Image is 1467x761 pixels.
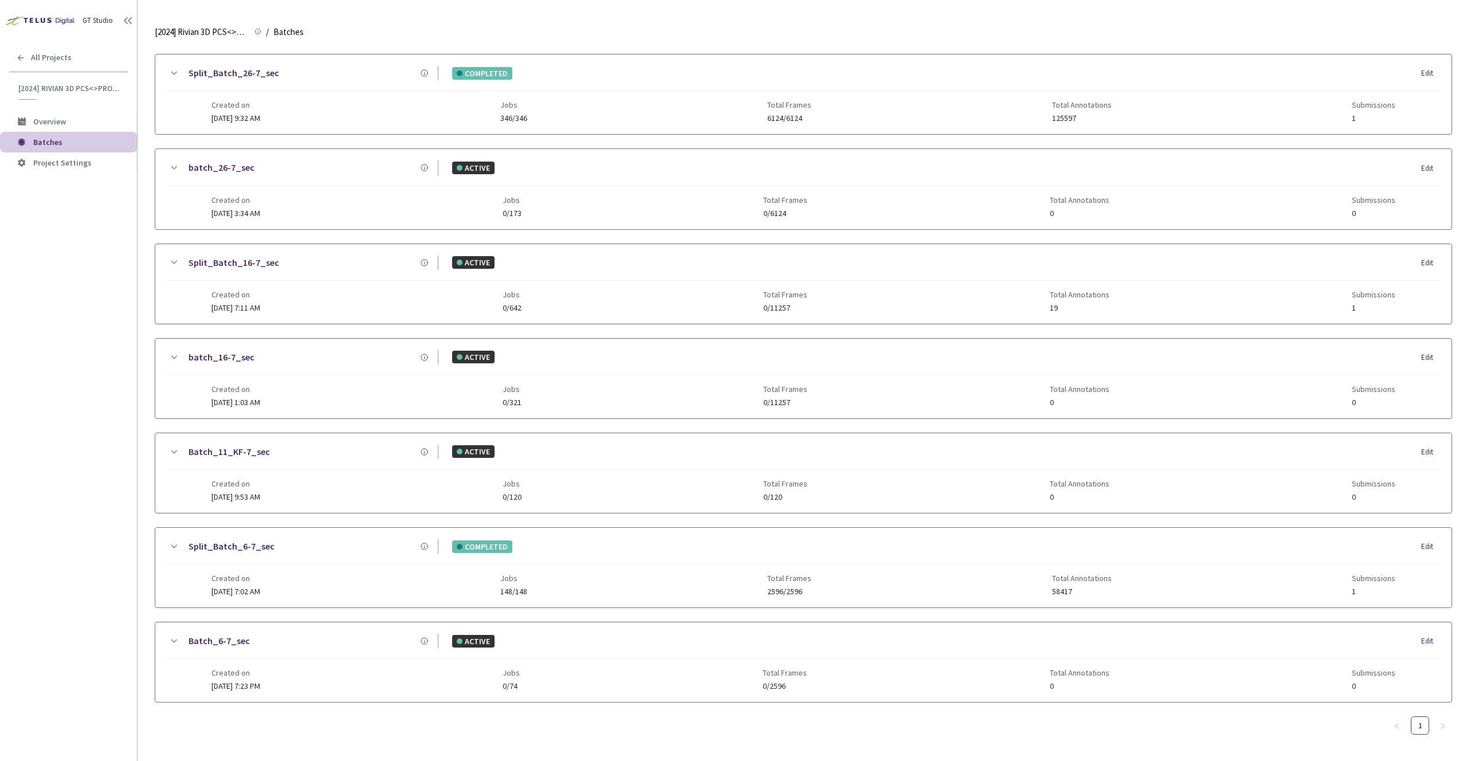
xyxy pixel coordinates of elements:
span: Jobs [503,195,521,205]
a: 1 [1411,717,1429,734]
span: 148/148 [500,587,527,596]
a: Batch_6-7_sec [189,634,250,648]
span: 0 [1050,209,1109,218]
span: 0 [1352,493,1395,501]
a: batch_26-7_sec [189,160,254,175]
span: 346/346 [500,114,527,123]
div: ACTIVE [452,445,495,458]
span: 0/11257 [763,304,807,312]
div: Edit [1421,163,1440,174]
div: Edit [1421,257,1440,269]
span: [DATE] 7:02 AM [211,586,260,597]
span: 1 [1352,114,1395,123]
div: Edit [1421,541,1440,552]
span: 0/120 [503,493,521,501]
li: Next Page [1434,716,1452,735]
span: 0 [1050,398,1109,407]
div: batch_16-7_secACTIVEEditCreated on[DATE] 1:03 AMJobs0/321Total Frames0/11257Total Annotations0Sub... [155,339,1452,418]
span: [DATE] 9:53 AM [211,492,260,502]
span: Created on [211,668,260,677]
div: Batch_6-7_secACTIVEEditCreated on[DATE] 7:23 PMJobs0/74Total Frames0/2596Total Annotations0Submis... [155,622,1452,702]
span: Submissions [1352,385,1395,394]
li: 1 [1411,716,1429,735]
span: Total Annotations [1052,100,1112,109]
span: Total Annotations [1050,195,1109,205]
span: 2596/2596 [767,587,811,596]
span: 0/6124 [763,209,807,218]
a: Split_Batch_6-7_sec [189,539,274,554]
span: All Projects [31,53,72,62]
a: Batch_11_KF-7_sec [189,445,270,459]
span: Created on [211,195,260,205]
div: GT Studio [83,15,113,26]
span: Jobs [500,574,527,583]
span: 0/321 [503,398,521,407]
span: Jobs [500,100,527,109]
span: Submissions [1352,100,1395,109]
span: Total Annotations [1050,385,1109,394]
div: Edit [1421,636,1440,647]
a: Split_Batch_26-7_sec [189,66,279,80]
span: Submissions [1352,290,1395,299]
span: 0/642 [503,304,521,312]
span: Jobs [503,385,521,394]
span: [DATE] 3:34 AM [211,208,260,218]
div: batch_26-7_secACTIVEEditCreated on[DATE] 3:34 AMJobs0/173Total Frames0/6124Total Annotations0Subm... [155,149,1452,229]
span: Submissions [1352,668,1395,677]
span: Submissions [1352,574,1395,583]
span: Total Annotations [1050,479,1109,488]
div: Edit [1421,446,1440,458]
div: COMPLETED [452,67,512,80]
span: 0/2596 [763,682,807,691]
span: [2024] Rivian 3D PCS<>Production [155,25,248,39]
span: 58417 [1052,587,1112,596]
span: [DATE] 9:32 AM [211,113,260,123]
div: Edit [1421,352,1440,363]
span: 0 [1352,209,1395,218]
span: Batches [273,25,304,39]
span: right [1439,723,1446,729]
span: [DATE] 7:11 AM [211,303,260,313]
span: left [1394,723,1401,729]
div: Split_Batch_26-7_secCOMPLETEDEditCreated on[DATE] 9:32 AMJobs346/346Total Frames6124/6124Total An... [155,54,1452,134]
span: 0 [1050,682,1109,691]
div: Edit [1421,68,1440,79]
div: Split_Batch_6-7_secCOMPLETEDEditCreated on[DATE] 7:02 AMJobs148/148Total Frames2596/2596Total Ann... [155,528,1452,607]
span: Created on [211,100,260,109]
span: Created on [211,479,260,488]
div: ACTIVE [452,351,495,363]
span: Total Annotations [1052,574,1112,583]
div: ACTIVE [452,162,495,174]
span: Overview [33,116,66,127]
div: Split_Batch_16-7_secACTIVEEditCreated on[DATE] 7:11 AMJobs0/642Total Frames0/11257Total Annotatio... [155,244,1452,324]
span: 0/11257 [763,398,807,407]
span: [DATE] 1:03 AM [211,397,260,407]
span: 125597 [1052,114,1112,123]
span: Total Frames [763,290,807,299]
div: COMPLETED [452,540,512,553]
span: Batches [33,137,62,147]
span: 1 [1352,587,1395,596]
span: 0/173 [503,209,521,218]
span: Jobs [503,290,521,299]
span: 0/120 [763,493,807,501]
span: Submissions [1352,195,1395,205]
span: [2024] Rivian 3D PCS<>Production [18,84,121,93]
span: Total Frames [763,479,807,488]
button: right [1434,716,1452,735]
span: 19 [1050,304,1109,312]
span: Created on [211,574,260,583]
span: 0 [1352,682,1395,691]
span: Total Frames [767,574,811,583]
a: Split_Batch_16-7_sec [189,256,279,270]
span: 0 [1352,398,1395,407]
li: Previous Page [1388,716,1406,735]
span: Total Frames [763,195,807,205]
div: ACTIVE [452,256,495,269]
span: 6124/6124 [767,114,811,123]
span: 0 [1050,493,1109,501]
li: / [266,25,269,39]
div: Batch_11_KF-7_secACTIVEEditCreated on[DATE] 9:53 AMJobs0/120Total Frames0/120Total Annotations0Su... [155,433,1452,513]
a: batch_16-7_sec [189,350,254,364]
span: Total Frames [767,100,811,109]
